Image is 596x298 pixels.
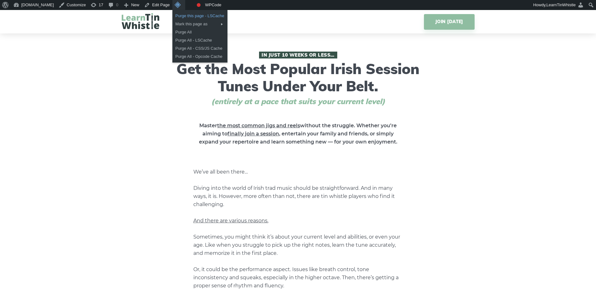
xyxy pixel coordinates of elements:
img: LearnTinWhistle.com [122,13,159,29]
span: (entirely at a pace that suits your current level) [200,97,397,106]
a: Purge this page - LSCache [172,12,227,20]
span: In Just 10 Weeks or Less… [259,52,337,58]
a: Purge All [172,28,227,36]
span: LearnTinWhistle [547,3,576,7]
a: Purge All - CSS/JS Cache [172,44,227,53]
a: Purge All - LSCache [172,36,227,44]
a: Purge All - Opcode Cache [172,53,227,61]
span: the most common jigs and reels [217,123,300,129]
a: JOIN [DATE] [424,14,474,30]
span: And there are various reasons. [193,218,268,224]
span: finally join a session [227,131,279,137]
div: Focus keyphrase not set [197,3,201,7]
div: Mark this page as [172,20,227,28]
strong: Master without the struggle. Whether you’re aiming to , entertain your family and friends, or sim... [199,123,397,145]
h1: Get the Most Popular Irish Session Tunes Under Your Belt. [175,52,422,106]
